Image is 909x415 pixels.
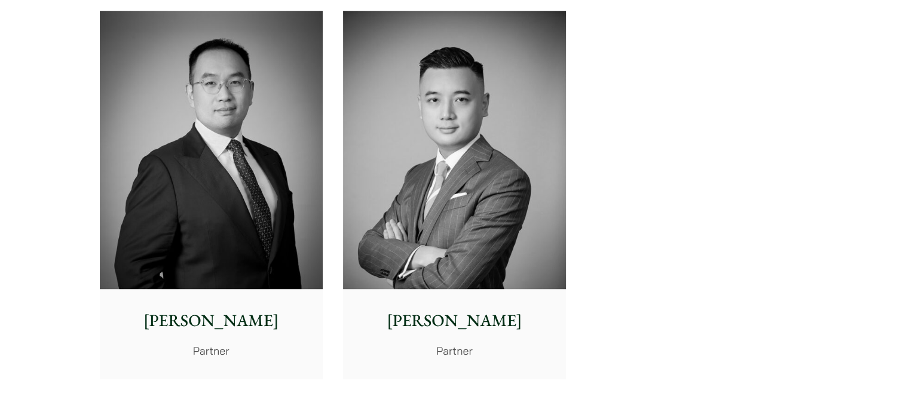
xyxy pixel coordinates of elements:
[109,343,313,359] p: Partner
[343,11,566,380] a: [PERSON_NAME] Partner
[353,308,556,333] p: [PERSON_NAME]
[100,11,323,380] a: [PERSON_NAME] Partner
[353,343,556,359] p: Partner
[109,308,313,333] p: [PERSON_NAME]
